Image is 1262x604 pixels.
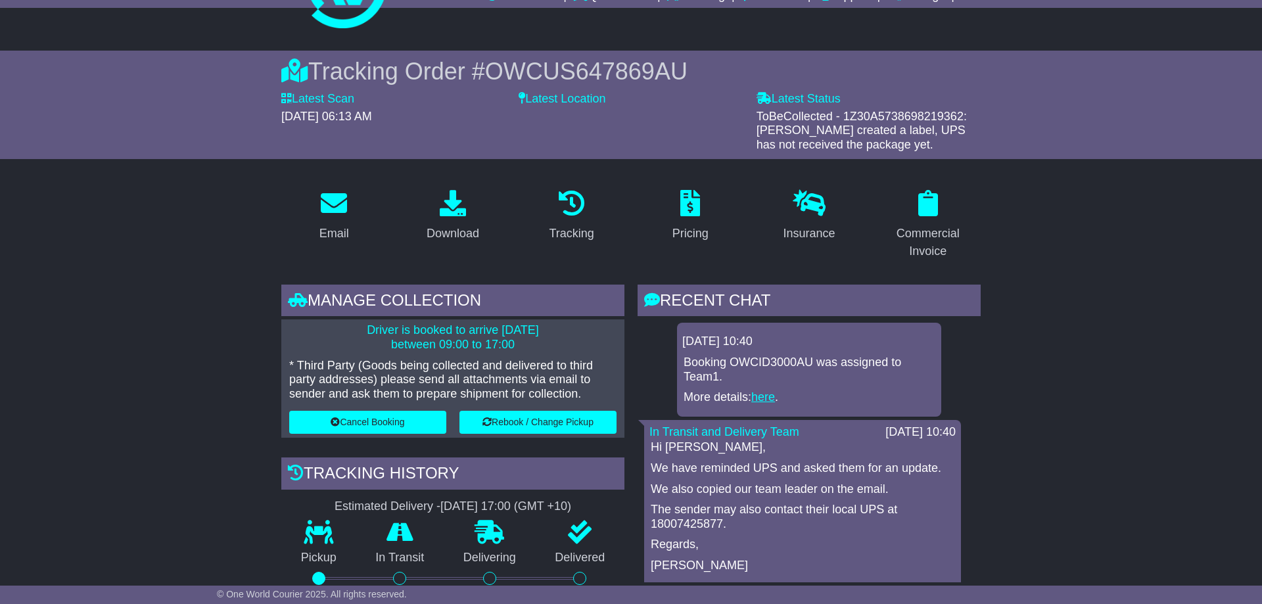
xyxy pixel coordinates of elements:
span: © One World Courier 2025. All rights reserved. [217,589,407,599]
div: Tracking [549,225,594,243]
p: The sender may also contact their local UPS at 18007425877. [651,503,954,531]
p: * Third Party (Goods being collected and delivered to third party addresses) please send all atta... [289,359,617,402]
div: RECENT CHAT [638,285,981,320]
a: here [751,390,775,404]
span: OWCUS647869AU [485,58,688,85]
p: [PERSON_NAME] [651,559,954,573]
div: [DATE] 10:40 [682,335,936,349]
div: Manage collection [281,285,624,320]
div: Tracking Order # [281,57,981,85]
p: Booking OWCID3000AU was assigned to Team1. [684,356,935,384]
div: Estimated Delivery - [281,499,624,514]
p: Hi [PERSON_NAME], [651,440,954,455]
div: Commercial Invoice [883,225,972,260]
div: Email [319,225,349,243]
a: In Transit and Delivery Team [649,425,799,438]
div: Download [427,225,479,243]
button: Rebook / Change Pickup [459,411,617,434]
button: Cancel Booking [289,411,446,434]
div: Insurance [783,225,835,243]
div: Pricing [672,225,709,243]
a: Email [311,185,358,247]
div: [DATE] 10:40 [885,425,956,440]
div: [DATE] 17:00 (GMT +10) [440,499,571,514]
p: Pickup [281,551,356,565]
p: More details: . [684,390,935,405]
p: In Transit [356,551,444,565]
a: Download [418,185,488,247]
a: Commercial Invoice [875,185,981,265]
a: Tracking [541,185,603,247]
a: Pricing [664,185,717,247]
p: Driver is booked to arrive [DATE] between 09:00 to 17:00 [289,323,617,352]
p: Delivering [444,551,536,565]
label: Latest Status [757,92,841,106]
label: Latest Scan [281,92,354,106]
div: Tracking history [281,457,624,493]
a: Insurance [774,185,843,247]
p: We have reminded UPS and asked them for an update. [651,461,954,476]
p: We also copied our team leader on the email. [651,482,954,497]
p: Delivered [536,551,625,565]
span: [DATE] 06:13 AM [281,110,372,123]
label: Latest Location [519,92,605,106]
p: Regards, [651,538,954,552]
span: ToBeCollected - 1Z30A5738698219362: [PERSON_NAME] created a label, UPS has not received the packa... [757,110,967,151]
